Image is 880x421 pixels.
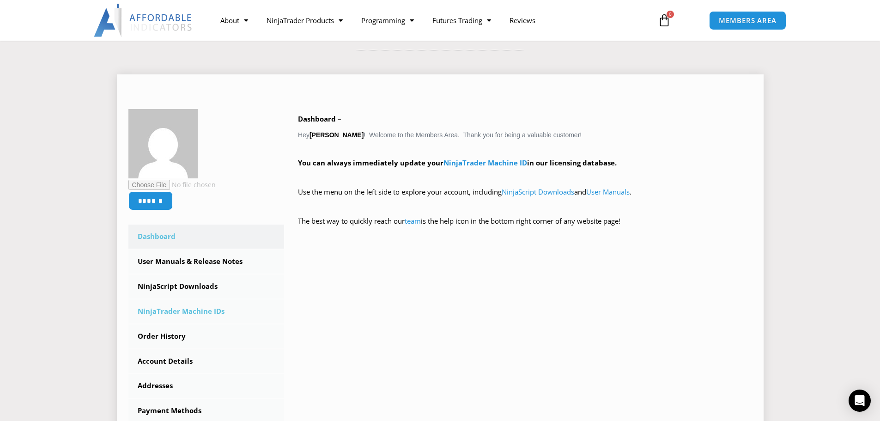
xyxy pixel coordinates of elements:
a: User Manuals [586,187,630,196]
a: NinjaTrader Products [257,10,352,31]
img: LogoAI | Affordable Indicators – NinjaTrader [94,4,193,37]
a: Futures Trading [423,10,500,31]
a: team [405,216,421,226]
a: NinjaScript Downloads [502,187,574,196]
a: NinjaTrader Machine IDs [128,299,285,323]
a: Reviews [500,10,545,31]
strong: You can always immediately update your in our licensing database. [298,158,617,167]
b: Dashboard – [298,114,341,123]
div: Hey ! Welcome to the Members Area. Thank you for being a valuable customer! [298,113,752,241]
a: NinjaTrader Machine ID [443,158,527,167]
p: The best way to quickly reach our is the help icon in the bottom right corner of any website page! [298,215,752,241]
a: 0 [644,7,685,34]
span: MEMBERS AREA [719,17,777,24]
a: About [211,10,257,31]
p: Use the menu on the left side to explore your account, including and . [298,186,752,212]
img: 8bf079c374a22c1127d73f6a37d7672b14f6de72537760bc691cebab18434f89 [128,109,198,178]
a: MEMBERS AREA [709,11,786,30]
a: Order History [128,324,285,348]
div: Open Intercom Messenger [849,390,871,412]
strong: [PERSON_NAME] [310,131,364,139]
a: Programming [352,10,423,31]
a: Dashboard [128,225,285,249]
a: User Manuals & Release Notes [128,250,285,274]
a: Addresses [128,374,285,398]
a: NinjaScript Downloads [128,275,285,299]
a: Account Details [128,349,285,373]
nav: Menu [211,10,647,31]
span: 0 [667,11,674,18]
